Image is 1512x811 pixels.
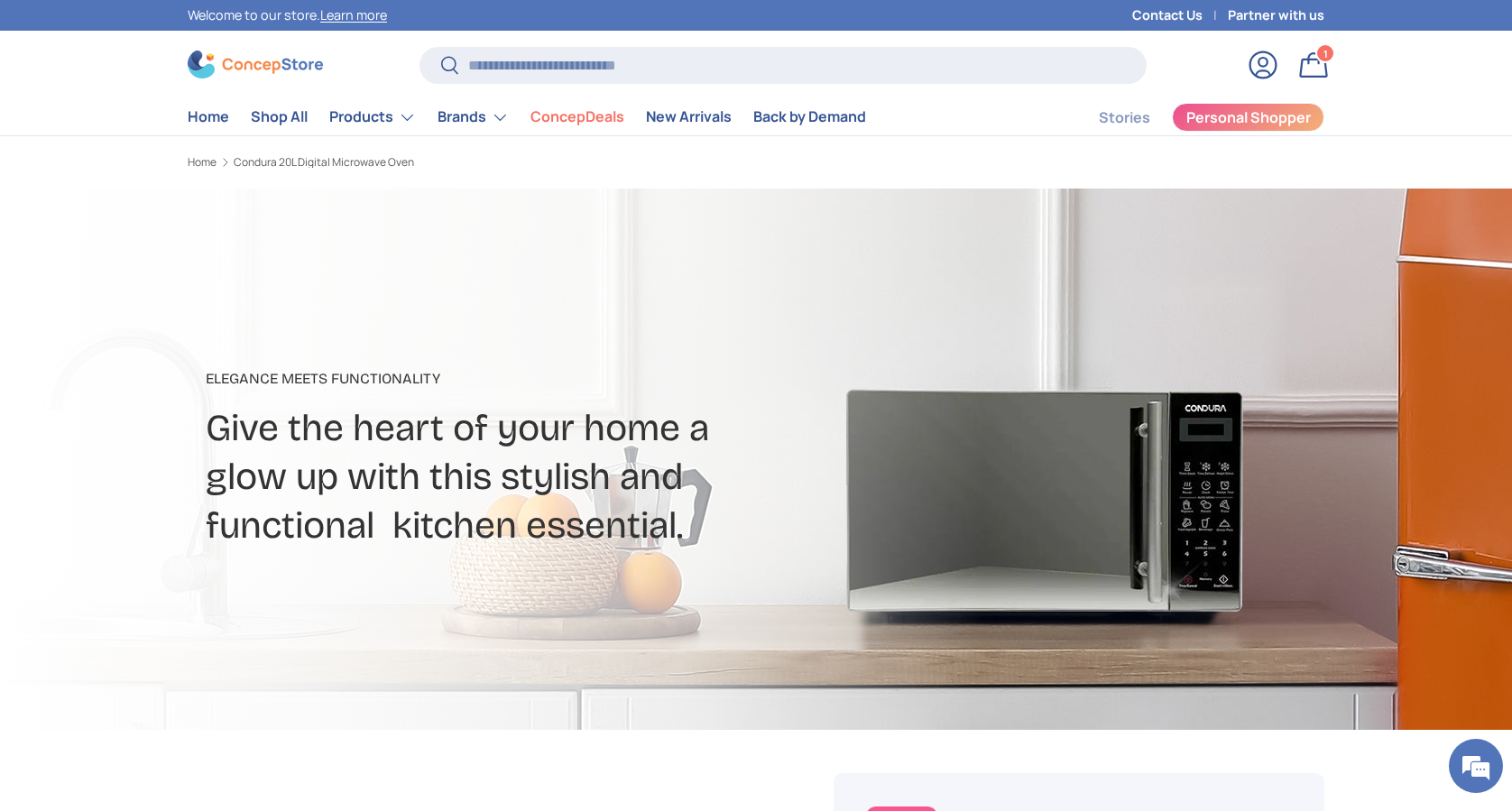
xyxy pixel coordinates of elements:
a: Brands [438,99,509,135]
a: Personal Shopper [1172,103,1324,132]
p: Elegance meets functionality [206,368,899,390]
p: Welcome to our store. [188,5,387,25]
nav: Secondary [1056,99,1324,135]
a: Products [329,99,416,135]
img: ConcepStore [188,51,323,78]
a: Partner with us [1228,5,1324,25]
summary: Brands [427,99,520,135]
nav: Breadcrumbs [188,154,790,170]
a: Contact Us [1132,5,1228,25]
a: Condura 20L Digital Microwave Oven [234,157,414,168]
summary: Products [318,99,427,135]
span: Personal Shopper [1186,110,1311,124]
h2: Give the heart of your home a glow up with this stylish and functional kitchen essential. [206,404,899,550]
a: Back by Demand [753,99,866,134]
a: Shop All [251,99,308,134]
a: Stories [1099,100,1150,135]
a: Home [188,99,229,134]
a: ConcepDeals [530,99,624,134]
a: Learn more [320,6,387,23]
a: Home [188,157,217,168]
a: New Arrivals [646,99,732,134]
nav: Primary [188,99,866,135]
span: 1 [1323,46,1328,60]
